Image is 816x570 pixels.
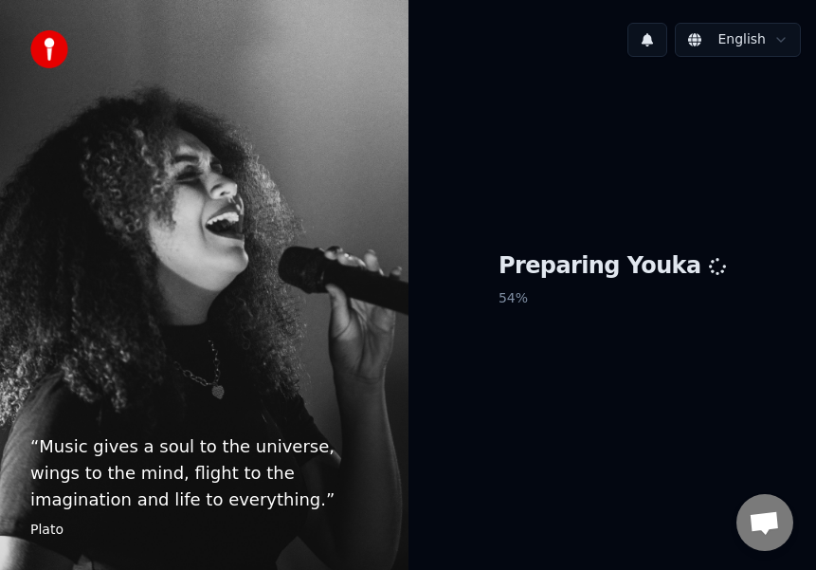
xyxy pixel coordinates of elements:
[30,433,378,513] p: “ Music gives a soul to the universe, wings to the mind, flight to the imagination and life to ev...
[499,251,726,282] h1: Preparing Youka
[499,282,726,316] p: 54 %
[30,30,68,68] img: youka
[30,521,378,540] footer: Plato
[736,494,793,551] div: Open chat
